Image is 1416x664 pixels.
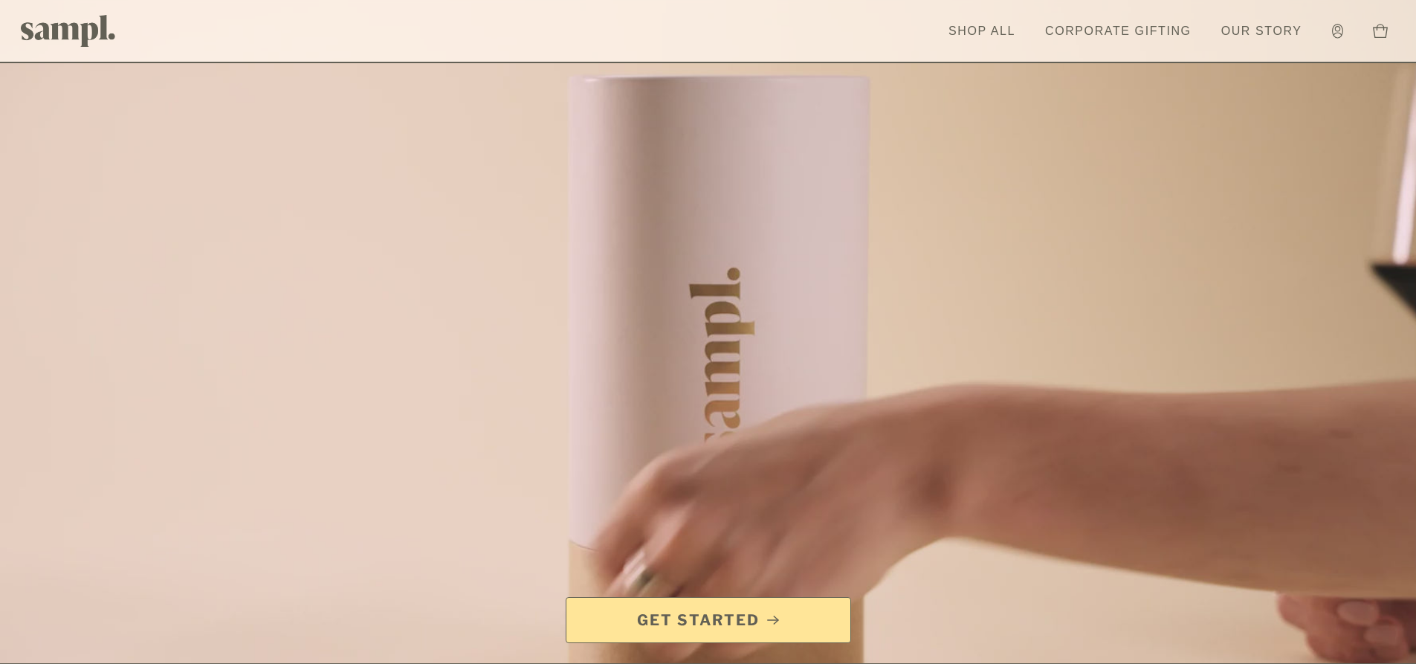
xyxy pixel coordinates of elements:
[21,15,116,47] img: Sampl logo
[566,597,851,643] a: Get Started
[941,15,1023,48] a: Shop All
[1214,15,1310,48] a: Our Story
[637,610,760,631] span: Get Started
[1038,15,1199,48] a: Corporate Gifting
